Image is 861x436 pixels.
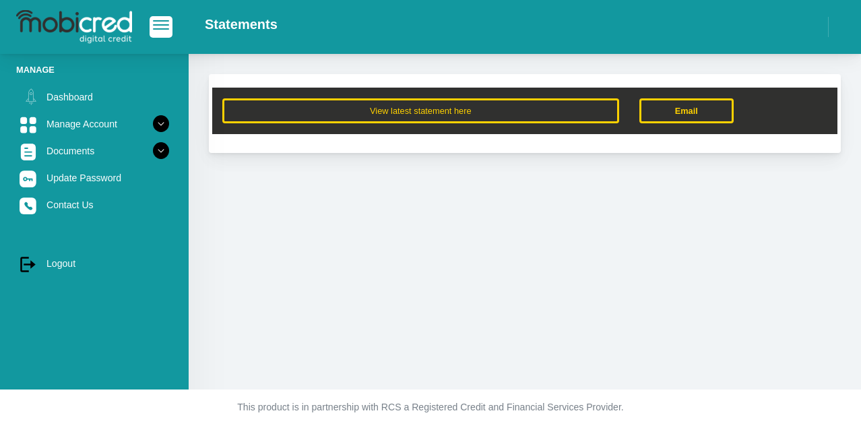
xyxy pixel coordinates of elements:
a: Email [639,98,734,123]
a: Dashboard [16,84,172,110]
a: Manage Account [16,111,172,137]
a: Update Password [16,165,172,191]
img: logo-mobicred.svg [16,10,132,44]
a: Logout [16,251,172,276]
li: Manage [16,63,172,76]
button: View latest statement here [222,98,619,123]
h2: Statements [205,16,278,32]
a: Documents [16,138,172,164]
a: Contact Us [16,192,172,218]
p: This product is in partnership with RCS a Registered Credit and Financial Services Provider. [57,400,804,414]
